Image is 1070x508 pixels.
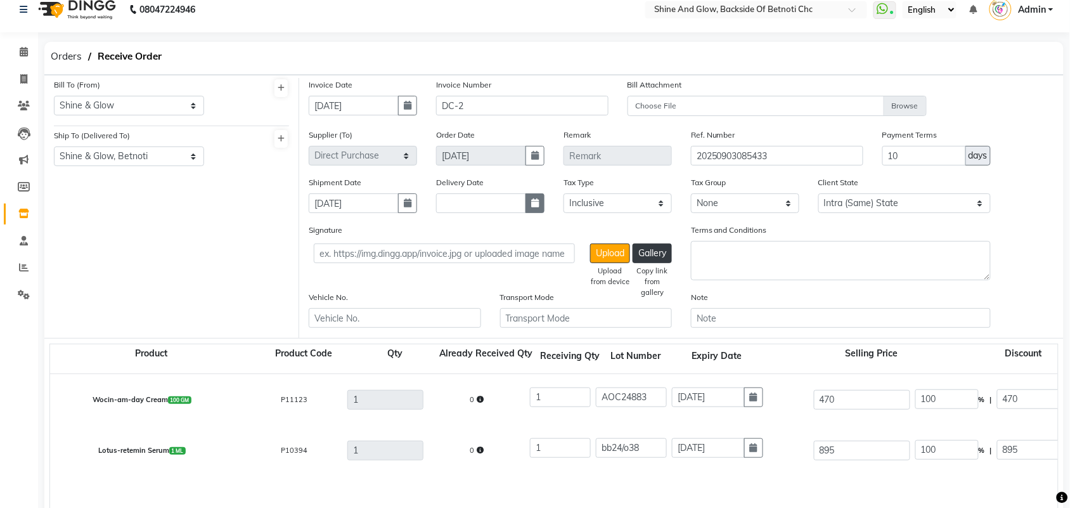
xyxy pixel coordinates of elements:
[691,129,735,141] label: Ref. Number
[882,129,938,141] label: Payment Terms
[691,146,863,166] input: Reference Number
[539,349,600,363] div: Receiving Qty
[564,129,591,141] label: Remark
[500,308,673,328] input: Transport Mode
[169,447,186,455] span: 1 ML
[564,146,672,166] input: Remark
[314,244,575,263] input: ex. https://img.dingg.app/invoice.jpg or uploaded image name
[691,292,708,303] label: Note
[436,79,491,91] label: Invoice Number
[309,225,342,236] label: Signature
[990,440,992,461] span: |
[168,396,191,404] span: 100 GM
[426,438,527,464] div: 0
[54,130,130,141] label: Ship To (Delivered To)
[628,79,682,91] label: Bill Attachment
[691,225,767,236] label: Terms and Conditions
[50,347,253,374] div: Product
[243,438,345,464] div: P10394
[309,292,348,303] label: Vehicle No.
[435,347,537,374] div: Already Received Qty
[590,244,630,263] button: Upload
[243,387,345,413] div: P11123
[436,177,484,188] label: Delivery Date
[91,45,168,68] span: Receive Order
[436,129,475,141] label: Order Date
[691,308,991,328] input: Note
[691,177,726,188] label: Tax Group
[54,79,100,91] label: Bill To (From)
[44,45,88,68] span: Orders
[633,266,672,297] div: Copy link from gallery
[41,438,243,464] div: Lotus-retemin Serum
[633,244,672,263] button: Gallery
[500,292,555,303] label: Transport Mode
[969,149,988,162] span: days
[426,387,527,413] div: 0
[309,129,352,141] label: Supplier (To)
[979,440,985,461] span: %
[354,347,435,374] div: Qty
[671,349,763,363] div: Expiry Date
[600,349,671,363] div: Lot Number
[818,177,859,188] label: Client State
[309,308,481,328] input: Vehicle No.
[990,389,992,410] span: |
[979,389,985,410] span: %
[41,387,243,413] div: Wocin-am-day Cream
[253,347,354,374] div: Product Code
[309,79,352,91] label: Invoice Date
[843,345,901,361] span: Selling Price
[590,266,630,287] div: Upload from device
[564,177,594,188] label: Tax Type
[309,177,361,188] label: Shipment Date
[436,96,609,115] input: Invoice Number
[1018,3,1046,16] span: Admin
